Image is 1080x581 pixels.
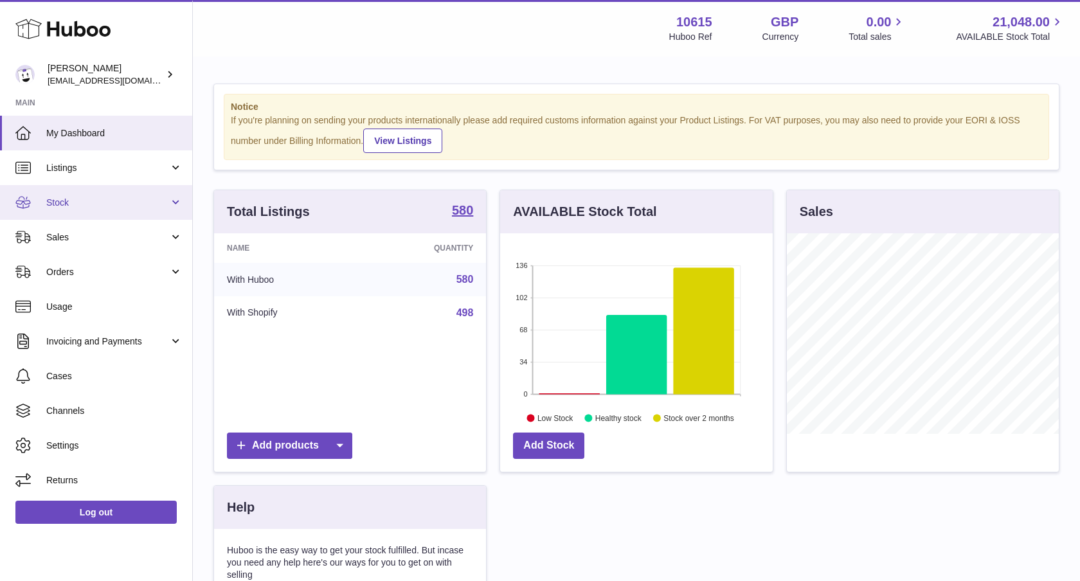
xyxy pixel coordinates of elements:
h3: AVAILABLE Stock Total [513,203,656,220]
span: 0.00 [867,13,892,31]
a: 580 [456,274,474,285]
a: Add Stock [513,433,584,459]
td: With Huboo [214,263,361,296]
text: 0 [524,390,528,398]
span: Stock [46,197,169,209]
div: If you're planning on sending your products internationally please add required customs informati... [231,114,1042,153]
span: 21,048.00 [993,13,1050,31]
span: Total sales [849,31,906,43]
a: 580 [452,204,473,219]
a: Add products [227,433,352,459]
p: Huboo is the easy way to get your stock fulfilled. But incase you need any help here's our ways f... [227,544,473,581]
span: Orders [46,266,169,278]
td: With Shopify [214,296,361,330]
h3: Help [227,499,255,516]
img: fulfillment@fable.com [15,65,35,84]
strong: 10615 [676,13,712,31]
text: 68 [520,326,528,334]
span: My Dashboard [46,127,183,139]
span: AVAILABLE Stock Total [956,31,1065,43]
a: View Listings [363,129,442,153]
a: 498 [456,307,474,318]
text: Low Stock [537,413,573,422]
text: 34 [520,358,528,366]
span: Invoicing and Payments [46,335,169,348]
th: Name [214,233,361,263]
span: [EMAIL_ADDRESS][DOMAIN_NAME] [48,75,189,85]
text: Stock over 2 months [664,413,734,422]
strong: 580 [452,204,473,217]
h3: Total Listings [227,203,310,220]
a: 0.00 Total sales [849,13,906,43]
div: Currency [762,31,799,43]
span: Channels [46,405,183,417]
div: [PERSON_NAME] [48,62,163,87]
span: Returns [46,474,183,487]
text: 102 [516,294,527,301]
strong: GBP [771,13,798,31]
div: Huboo Ref [669,31,712,43]
text: Healthy stock [595,413,642,422]
span: Cases [46,370,183,382]
span: Usage [46,301,183,313]
a: Log out [15,501,177,524]
strong: Notice [231,101,1042,113]
span: Settings [46,440,183,452]
th: Quantity [361,233,486,263]
text: 136 [516,262,527,269]
a: 21,048.00 AVAILABLE Stock Total [956,13,1065,43]
span: Sales [46,231,169,244]
h3: Sales [800,203,833,220]
span: Listings [46,162,169,174]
